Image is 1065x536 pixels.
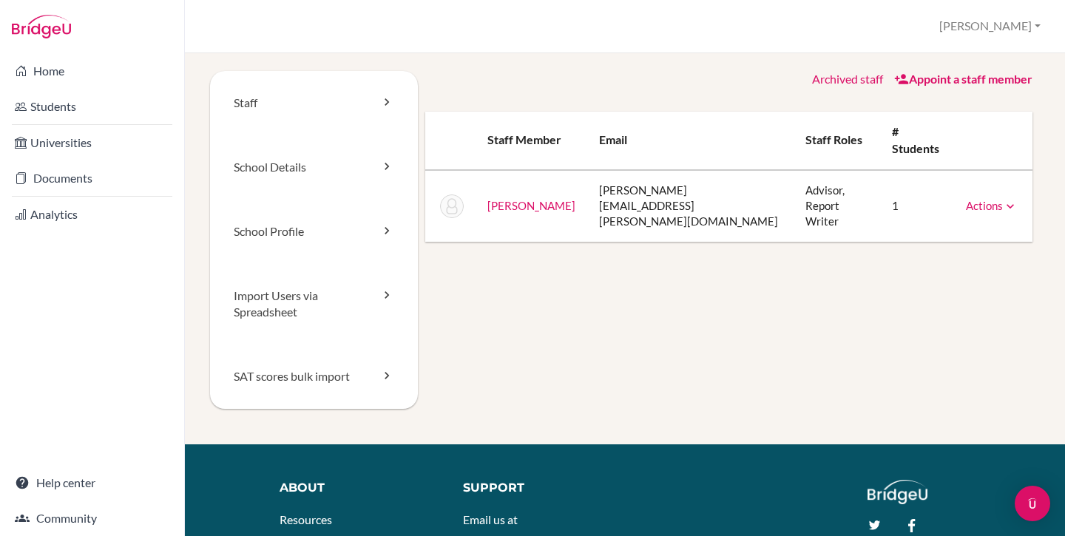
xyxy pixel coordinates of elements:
[440,194,464,218] img: Anna Chen
[3,163,181,193] a: Documents
[3,503,181,533] a: Community
[1015,486,1050,521] div: Open Intercom Messenger
[794,112,880,170] th: Staff roles
[487,199,575,212] a: [PERSON_NAME]
[210,71,418,135] a: Staff
[868,480,927,504] img: logo_white@2x-f4f0deed5e89b7ecb1c2cc34c3e3d731f90f0f143d5ea2071677605dd97b5244.png
[3,200,181,229] a: Analytics
[463,480,614,497] div: Support
[3,56,181,86] a: Home
[3,92,181,121] a: Students
[210,135,418,200] a: School Details
[794,170,880,242] td: Advisor, Report Writer
[880,170,954,242] td: 1
[280,480,442,497] div: About
[210,264,418,345] a: Import Users via Spreadsheet
[966,199,1018,212] a: Actions
[3,128,181,157] a: Universities
[933,13,1047,40] button: [PERSON_NAME]
[587,170,794,242] td: [PERSON_NAME][EMAIL_ADDRESS][PERSON_NAME][DOMAIN_NAME]
[280,512,332,526] a: Resources
[894,72,1032,86] a: Appoint a staff member
[812,72,883,86] a: Archived staff
[880,112,954,170] th: # students
[587,112,794,170] th: Email
[3,468,181,498] a: Help center
[476,112,587,170] th: Staff member
[210,345,418,409] a: SAT scores bulk import
[12,15,71,38] img: Bridge-U
[210,200,418,264] a: School Profile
